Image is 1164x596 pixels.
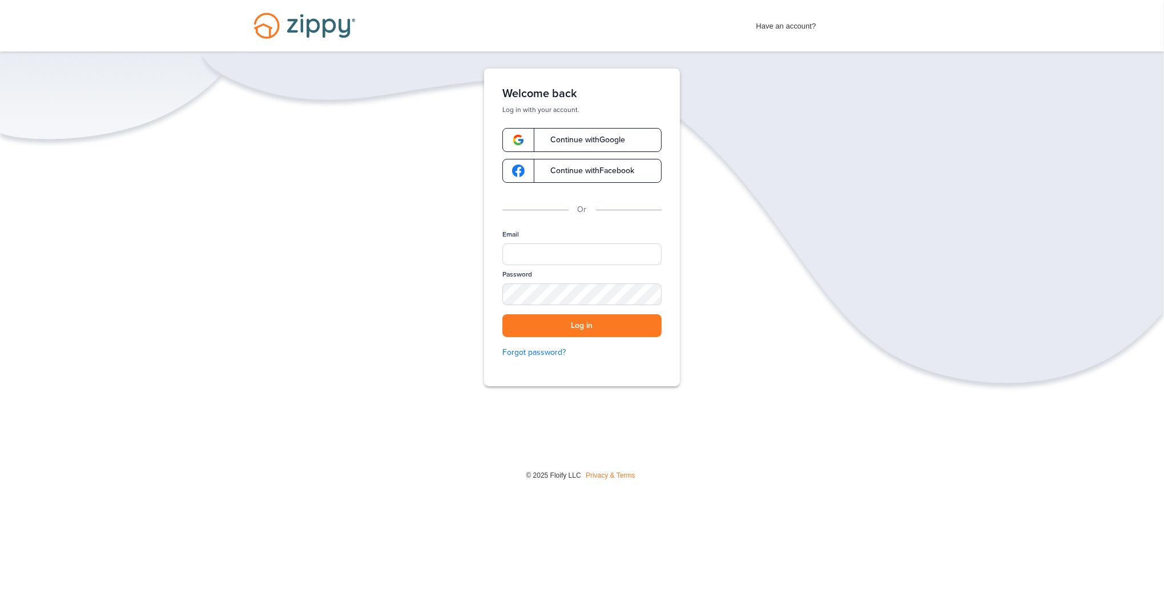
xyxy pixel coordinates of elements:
span: © 2025 Floify LLC [526,471,581,479]
img: google-logo [512,165,525,177]
button: Log in [502,314,662,338]
label: Password [502,270,532,279]
a: Privacy & Terms [586,471,635,479]
h1: Welcome back [502,87,662,101]
img: google-logo [512,134,525,146]
a: google-logoContinue withGoogle [502,128,662,152]
span: Continue with Google [539,136,625,144]
span: Continue with Facebook [539,167,634,175]
p: Or [578,203,587,216]
a: google-logoContinue withFacebook [502,159,662,183]
input: Email [502,243,662,265]
label: Email [502,230,519,239]
span: Have an account? [756,14,816,33]
p: Log in with your account. [502,105,662,114]
input: Password [502,283,662,305]
a: Forgot password? [502,346,662,359]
